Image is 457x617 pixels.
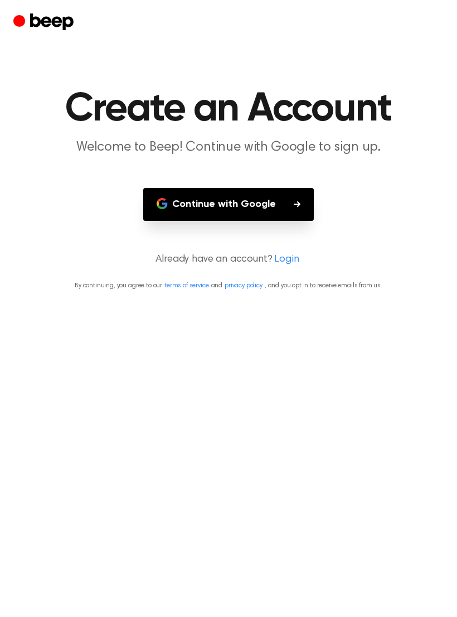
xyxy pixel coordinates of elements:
button: Continue with Google [143,188,314,221]
p: Welcome to Beep! Continue with Google to sign up. [14,138,443,157]
a: Beep [13,12,76,33]
p: Already have an account? [13,252,444,267]
a: terms of service [164,282,208,289]
p: By continuing, you agree to our and , and you opt in to receive emails from us. [13,281,444,291]
a: Login [274,252,299,267]
a: privacy policy [225,282,262,289]
h1: Create an Account [13,89,444,129]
